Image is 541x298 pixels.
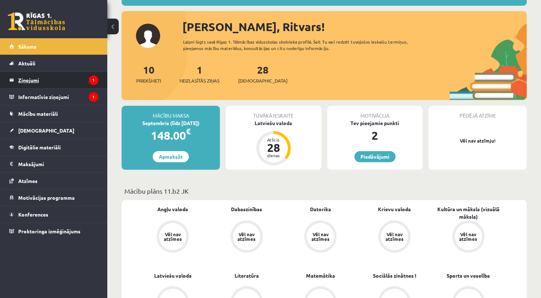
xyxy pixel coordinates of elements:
a: Informatīvie ziņojumi1 [9,89,98,105]
a: Dabaszinības [231,205,262,213]
a: Vēl nav atzīmes [431,220,505,254]
div: Vēl nav atzīmes [384,232,404,241]
a: Latviešu valoda Atlicis 28 dienas [226,119,321,167]
span: Konferences [18,211,48,218]
a: Digitālie materiāli [9,139,98,155]
a: Maksājumi [9,156,98,172]
a: Sākums [9,38,98,55]
span: Aktuāli [18,60,35,66]
span: [DEMOGRAPHIC_DATA] [238,77,287,84]
span: € [186,126,191,136]
p: Mācību plāns 11.b2 JK [124,186,524,196]
span: Sākums [18,43,36,50]
div: 28 [263,142,284,153]
a: Latviešu valoda [154,272,192,279]
div: Motivācija [327,106,423,119]
a: Rīgas 1. Tālmācības vidusskola [8,13,65,30]
a: Konferences [9,206,98,223]
a: Atzīmes [9,173,98,189]
div: dienas [263,153,284,158]
div: 148.00 [122,127,220,144]
span: Proktoringa izmēģinājums [18,228,80,234]
a: [DEMOGRAPHIC_DATA] [9,122,98,139]
a: Angļu valoda [157,205,188,213]
span: Priekšmeti [136,77,161,84]
span: Mācību materiāli [18,110,58,117]
a: Apmaksāt [153,151,189,162]
i: 1 [89,92,98,102]
div: Vēl nav atzīmes [237,232,257,241]
a: Piedāvājumi [354,151,395,162]
a: Vēl nav atzīmes [210,220,284,254]
a: Motivācijas programma [9,189,98,206]
span: Digitālie materiāli [18,144,61,150]
span: Motivācijas programma [18,194,75,201]
legend: Informatīvie ziņojumi [18,89,98,105]
span: Neizlasītās ziņas [179,77,220,84]
a: Datorika [310,205,331,213]
div: Laipni lūgts savā Rīgas 1. Tālmācības vidusskolas skolnieka profilā. Šeit Tu vari redzēt tuvojošo... [183,39,426,51]
a: 1Neizlasītās ziņas [179,63,220,84]
legend: Maksājumi [18,156,98,172]
a: Ziņojumi1 [9,72,98,88]
a: Aktuāli [9,55,98,71]
a: 28[DEMOGRAPHIC_DATA] [238,63,287,84]
a: Matemātika [306,272,335,279]
legend: Ziņojumi [18,72,98,88]
a: Kultūra un māksla (vizuālā māksla) [431,205,505,220]
p: Vēl nav atzīmju! [432,137,523,144]
div: Pēdējā atzīme [428,106,527,119]
div: Mācību maksa [122,106,220,119]
a: Sports un veselība [447,272,490,279]
div: Atlicis [263,138,284,142]
a: Proktoringa izmēģinājums [9,223,98,239]
div: Vēl nav atzīmes [163,232,183,241]
div: Vēl nav atzīmes [458,232,478,241]
a: Literatūra [235,272,259,279]
div: Tev pieejamie punkti [327,119,423,127]
div: 2 [327,127,423,144]
a: Mācību materiāli [9,105,98,122]
a: Vēl nav atzīmes [284,220,358,254]
span: Atzīmes [18,178,38,184]
a: Vēl nav atzīmes [358,220,432,254]
div: Vēl nav atzīmes [310,232,330,241]
div: Septembris (līdz [DATE]) [122,119,220,127]
span: [DEMOGRAPHIC_DATA] [18,127,74,134]
div: Latviešu valoda [226,119,321,127]
a: Sociālās zinātnes I [373,272,416,279]
a: Vēl nav atzīmes [136,220,210,254]
a: 10Priekšmeti [136,63,161,84]
a: Krievu valoda [378,205,411,213]
i: 1 [89,75,98,85]
div: [PERSON_NAME], Ritvars! [182,18,527,35]
div: Tuvākā ieskaite [226,106,321,119]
